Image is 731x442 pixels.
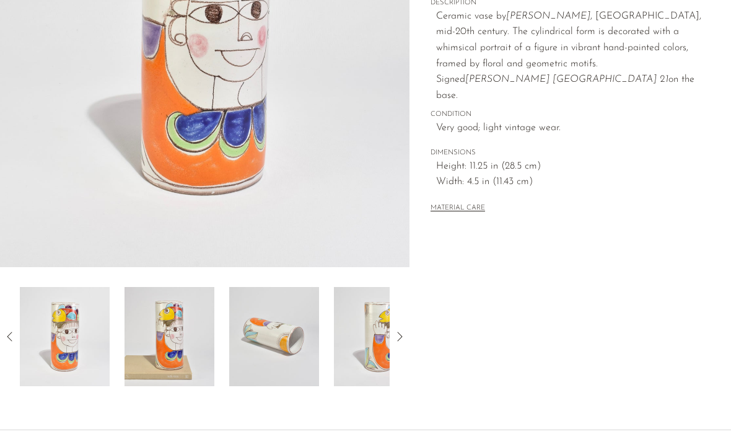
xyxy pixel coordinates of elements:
img: Hand-Painted Ceramic Vase [20,287,110,386]
img: Hand-Painted Ceramic Vase [125,287,214,386]
button: MATERIAL CARE [431,204,485,213]
span: CONDITION [431,109,709,120]
span: DIMENSIONS [431,148,709,159]
img: Hand-Painted Ceramic Vase [334,287,424,386]
img: Hand-Painted Ceramic Vase [229,287,319,386]
p: Ceramic vase by , [GEOGRAPHIC_DATA], mid-20th century. The cylindrical form is decorated with a w... [436,9,709,104]
span: Height: 11.25 in (28.5 cm) [436,159,709,175]
span: Width: 4.5 in (11.43 cm) [436,174,709,190]
span: Very good; light vintage wear. [436,120,709,136]
em: [PERSON_NAME] [506,11,590,21]
em: [PERSON_NAME] [GEOGRAPHIC_DATA] 21 [465,74,668,84]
